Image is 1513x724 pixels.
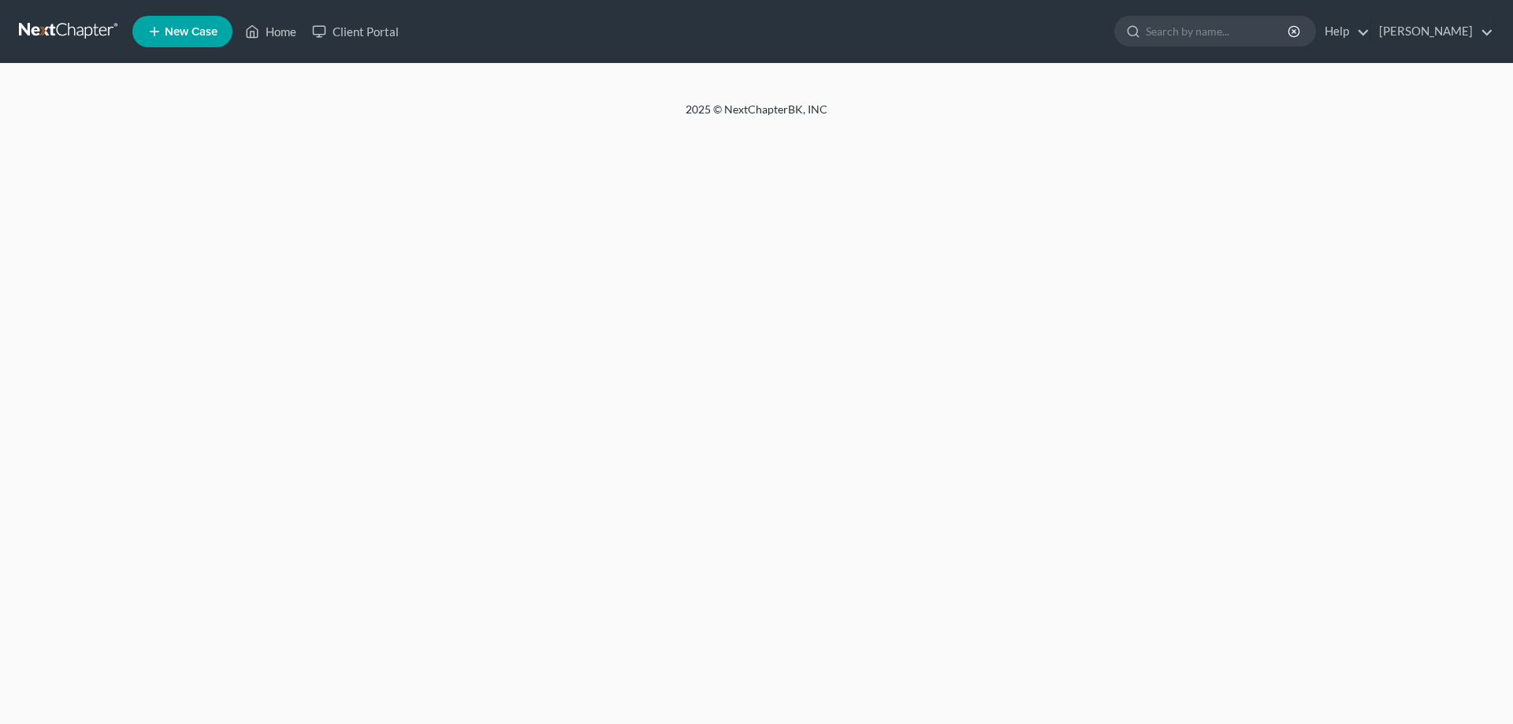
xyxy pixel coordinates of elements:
[165,26,217,38] span: New Case
[1371,17,1493,46] a: [PERSON_NAME]
[1317,17,1370,46] a: Help
[307,102,1206,130] div: 2025 © NextChapterBK, INC
[304,17,407,46] a: Client Portal
[1146,17,1290,46] input: Search by name...
[237,17,304,46] a: Home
